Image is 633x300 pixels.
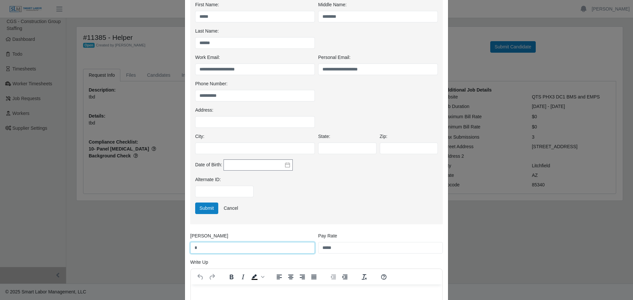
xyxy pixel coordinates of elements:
button: Align center [285,272,296,282]
label: Personal Email: [318,54,350,61]
body: Rich Text Area. Press ALT-0 for help. [5,5,246,13]
button: Submit [195,203,218,214]
label: Zip: [380,133,387,140]
button: Justify [308,272,319,282]
button: Clear formatting [359,272,370,282]
button: Decrease indent [328,272,339,282]
button: Redo [206,272,218,282]
label: [PERSON_NAME] [190,232,228,239]
label: Work Email: [195,54,220,61]
label: Alternate ID: [195,176,221,183]
button: Bold [226,272,237,282]
label: Last Name: [195,28,219,35]
button: Undo [195,272,206,282]
label: Write Up [190,259,208,266]
a: Cancel [219,203,242,214]
button: Align left [274,272,285,282]
label: Pay Rate [318,232,337,239]
button: Italic [237,272,249,282]
label: Date of Birth: [195,161,222,168]
div: Background color Black [249,272,265,282]
button: Help [378,272,389,282]
label: Address: [195,107,213,114]
label: State: [318,133,330,140]
label: City: [195,133,204,140]
button: Increase indent [339,272,350,282]
button: Align right [297,272,308,282]
label: Phone Number: [195,80,227,87]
